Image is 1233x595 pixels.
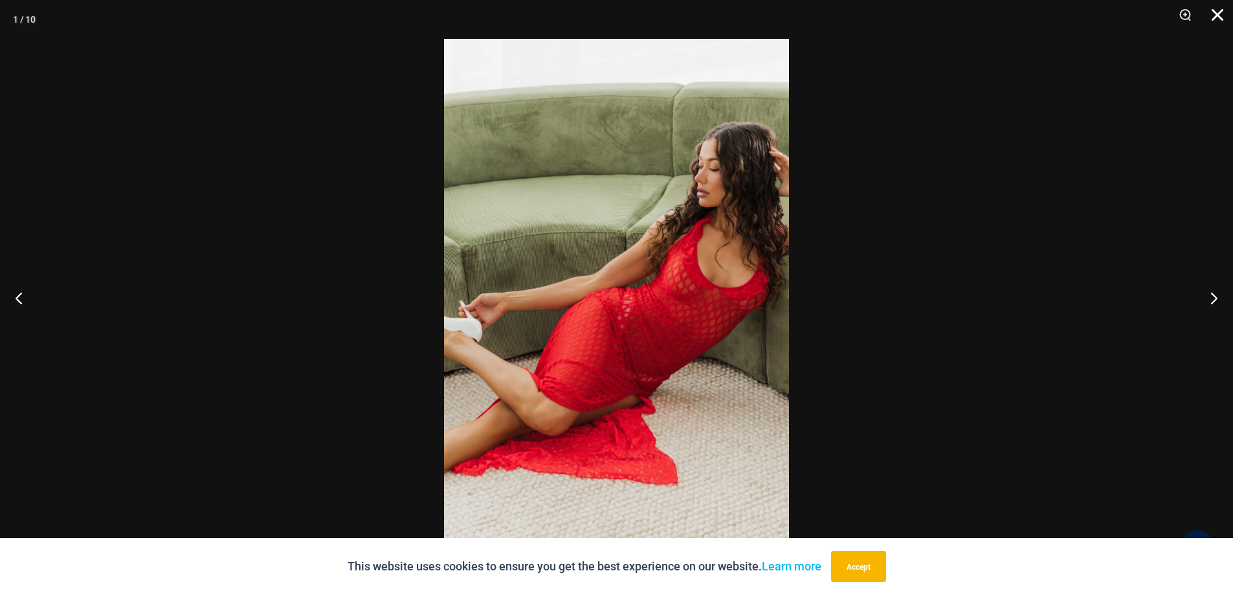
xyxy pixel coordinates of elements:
button: Accept [831,551,886,582]
div: 1 / 10 [13,10,36,29]
a: Learn more [762,559,821,573]
button: Next [1184,265,1233,330]
p: This website uses cookies to ensure you get the best experience on our website. [348,557,821,576]
img: Sometimes Red 587 Dress 10 [444,39,789,556]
